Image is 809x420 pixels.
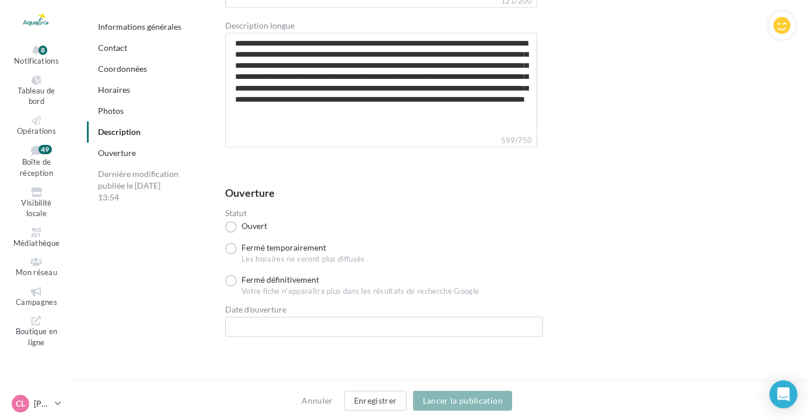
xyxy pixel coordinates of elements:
[16,398,25,409] span: CL
[297,394,337,408] button: Annuler
[9,73,64,109] a: Tableau de bord
[16,327,58,348] span: Boutique en ligne
[98,106,124,116] a: Photos
[20,158,53,178] span: Boîte de réception
[225,306,543,314] label: Date d'ouverture
[98,148,136,158] a: Ouverture
[225,209,543,217] label: Statut
[9,113,64,138] a: Opérations
[34,398,50,409] p: [PERSON_NAME]
[9,255,64,280] a: Mon réseau
[17,126,56,136] span: Opérations
[98,64,147,74] a: Coordonnées
[9,43,64,68] button: Notifications 8
[14,56,59,65] span: Notifications
[98,43,127,53] a: Contact
[21,198,51,218] span: Visibilité locale
[9,393,64,415] a: CL [PERSON_NAME]
[225,242,326,254] label: Fermé temporairement
[17,86,55,106] span: Tableau de bord
[16,297,57,307] span: Campagnes
[13,238,60,248] span: Médiathèque
[9,314,64,349] a: Boutique en ligne
[344,391,407,411] button: Enregistrer
[16,268,57,277] span: Mon réseau
[225,188,275,198] div: Ouverture
[241,286,543,297] div: Votre fiche n'apparaîtra plus dans les résultats de recherche Google
[241,254,543,265] div: Les horaires ne seront plus diffusés
[769,380,797,408] div: Open Intercom Messenger
[9,225,64,251] a: Médiathèque
[87,164,192,208] div: Dernière modification publiée le [DATE] 13:54
[225,221,267,232] label: Ouvert
[9,284,64,310] a: Campagnes
[225,134,537,147] label: 599/750
[9,185,64,221] a: Visibilité locale
[9,143,64,180] a: Boîte de réception 49
[98,22,181,32] a: Informations générales
[98,85,130,95] a: Horaires
[225,275,319,286] label: Fermé définitivement
[225,22,295,30] label: Description longue
[413,391,512,411] button: Lancer la publication
[98,127,141,137] a: Description
[38,145,52,154] div: 49
[38,46,47,55] div: 8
